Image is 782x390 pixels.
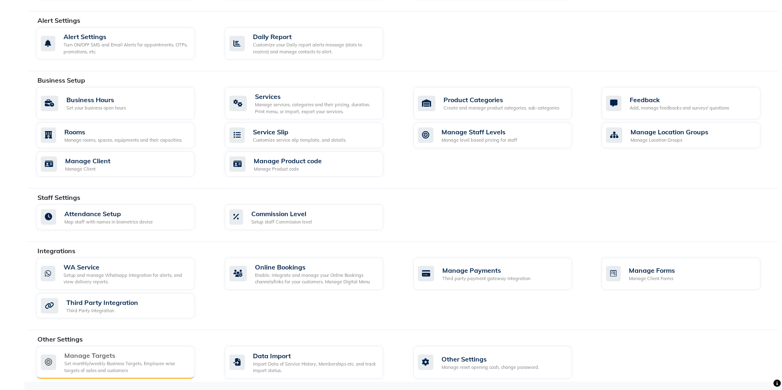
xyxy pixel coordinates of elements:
a: ServicesManage services, categories and their pricing, duration. Print menu, or import, export yo... [225,87,401,119]
div: Customize your Daily report alerts message (stats to receive) and manage contacts to alert. [253,42,377,55]
a: Alert SettingsTurn ON/OFF SMS and Email Alerts for appointments, OTPs, promotions, etc. [36,27,213,59]
div: Third Party Integration [66,307,138,314]
a: Manage FormsManage Client Forms [602,258,778,290]
a: Manage Product codeManage Product code [225,151,401,177]
div: Daily Report [253,32,377,42]
div: Third Party Integration [66,298,138,307]
div: Services [255,92,377,101]
div: Create and manage product categories, sub-categories [444,105,559,112]
a: Manage TargetsSet monthly/weekly Business Targets, Employee wise targets of sales and customers [36,346,213,379]
div: Setup and manage Whatsapp Integration for alerts, and view delivery reports. [64,272,188,285]
a: Online BookingsEnable, integrate and manage your Online Bookings channels/links for your customer... [225,258,401,290]
a: RoomsManage rooms, spaces, equipments and their capacities. [36,123,213,148]
a: WA ServiceSetup and manage Whatsapp Integration for alerts, and view delivery reports. [36,258,213,290]
div: Manage Product code [254,156,322,166]
a: Manage ClientManage Client [36,151,213,177]
div: Third party payment gateway integration [442,275,530,282]
div: Feedback [630,95,729,105]
div: Manage Location Groups [630,137,708,144]
div: Manage Client Forms [629,275,675,282]
a: Manage Location GroupsManage Location Groups [602,123,778,148]
a: Other SettingsManage reset opening cash, change password. [413,346,590,379]
div: Manage Forms [629,265,675,275]
div: Set monthly/weekly Business Targets, Employee wise targets of sales and customers [64,360,188,374]
div: Manage Client [65,156,110,166]
div: Service Slip [253,127,347,137]
div: Add, manage feedbacks and surveys' questions [630,105,729,112]
a: Manage Staff LevelsManage level based pricing for staff [413,123,590,148]
a: Service SlipCustomize service slip template, and details. [225,123,401,148]
a: Product CategoriesCreate and manage product categories, sub-categories [413,87,590,119]
div: Manage Targets [64,351,188,360]
div: Turn ON/OFF SMS and Email Alerts for appointments, OTPs, promotions, etc. [64,42,188,55]
div: Manage services, categories and their pricing, duration. Print menu, or import, export your servi... [255,101,377,115]
div: Attendance Setup [64,209,153,219]
a: Manage PaymentsThird party payment gateway integration [413,258,590,290]
a: Business HoursSet your business open hours [36,87,213,119]
a: Attendance SetupMap staff with names in biometrics device [36,204,213,230]
a: Data ImportImport Data of Service History, Memberships etc. and track import status. [225,346,401,379]
div: Setup staff Commission level [251,219,312,226]
a: Third Party IntegrationThird Party Integration [36,293,213,319]
div: Manage level based pricing for staff [442,137,517,144]
a: FeedbackAdd, manage feedbacks and surveys' questions [602,87,778,119]
div: WA Service [64,262,188,272]
div: Manage rooms, spaces, equipments and their capacities. [64,137,182,144]
div: Manage reset opening cash, change password. [442,364,539,371]
a: Daily ReportCustomize your Daily report alerts message (stats to receive) and manage contacts to ... [225,27,401,59]
div: Map staff with names in biometrics device [64,219,153,226]
div: Manage Location Groups [630,127,708,137]
div: Manage Payments [442,265,530,275]
div: Set your business open hours [66,105,126,112]
div: Data Import [253,351,377,361]
div: Commission Level [251,209,312,219]
div: Customize service slip template, and details. [253,137,347,144]
div: Manage Product code [254,166,322,173]
a: Commission LevelSetup staff Commission level [225,204,401,230]
div: Online Bookings [255,262,377,272]
div: Manage Staff Levels [442,127,517,137]
div: Manage Client [65,166,110,173]
div: Other Settings [442,354,539,364]
div: Product Categories [444,95,559,105]
div: Alert Settings [64,32,188,42]
div: Business Hours [66,95,126,105]
div: Import Data of Service History, Memberships etc. and track import status. [253,361,377,374]
div: Rooms [64,127,182,137]
div: Enable, integrate and manage your Online Bookings channels/links for your customers. Manage Digit... [255,272,377,285]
